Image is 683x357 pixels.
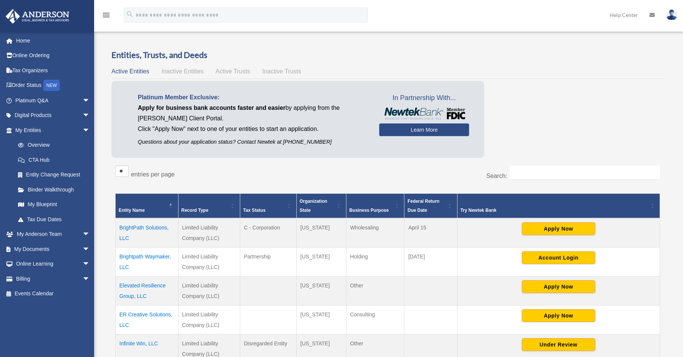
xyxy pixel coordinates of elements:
[138,124,368,134] p: Click "Apply Now" next to one of your entities to start an application.
[131,171,175,178] label: entries per page
[296,218,346,248] td: [US_STATE]
[262,68,301,74] span: Inactive Trusts
[82,93,98,108] span: arrow_drop_down
[82,108,98,123] span: arrow_drop_down
[5,33,101,48] a: Home
[5,123,98,138] a: My Entitiesarrow_drop_down
[5,78,101,93] a: Order StatusNEW
[138,137,368,147] p: Questions about your application status? Contact Newtek at [PHONE_NUMBER]
[138,103,368,124] p: by applying from the [PERSON_NAME] Client Portal.
[181,208,209,213] span: Record Type
[5,227,101,242] a: My Anderson Teamarrow_drop_down
[178,276,240,305] td: Limited Liability Company (LLC)
[522,222,595,235] button: Apply Now
[457,193,660,218] th: Try Newtek Bank : Activate to sort
[296,193,346,218] th: Organization State: Activate to sort
[404,193,457,218] th: Federal Return Due Date: Activate to sort
[5,108,101,123] a: Digital Productsarrow_drop_down
[116,218,178,248] td: BrightPath Solutions, LLC
[240,247,296,276] td: Partnership
[216,68,250,74] span: Active Trusts
[379,123,469,136] a: Learn More
[119,208,145,213] span: Entity Name
[116,193,178,218] th: Entity Name: Activate to invert sorting
[178,247,240,276] td: Limited Liability Company (LLC)
[5,93,101,108] a: Platinum Q&Aarrow_drop_down
[383,108,465,120] img: NewtekBankLogoSM.png
[102,11,111,20] i: menu
[346,218,404,248] td: Wholesaling
[346,276,404,305] td: Other
[138,105,285,111] span: Apply for business bank accounts faster and easier
[522,280,595,293] button: Apply Now
[522,309,595,322] button: Apply Now
[116,276,178,305] td: Elevated Resilience Group, LLC
[11,167,98,182] a: Entity Change Request
[240,193,296,218] th: Tax Status: Activate to sort
[346,193,404,218] th: Business Purpose: Activate to sort
[138,92,368,103] p: Platinum Member Exclusive:
[296,276,346,305] td: [US_STATE]
[11,182,98,197] a: Binder Walkthrough
[111,68,149,74] span: Active Entities
[11,212,98,227] a: Tax Due Dates
[82,123,98,138] span: arrow_drop_down
[116,247,178,276] td: Brightpath Waymaker, LLC
[5,271,101,286] a: Billingarrow_drop_down
[3,9,72,24] img: Anderson Advisors Platinum Portal
[407,199,439,213] span: Federal Return Due Date
[82,242,98,257] span: arrow_drop_down
[346,247,404,276] td: Holding
[404,218,457,248] td: April 15
[178,305,240,334] td: Limited Liability Company (LLC)
[296,247,346,276] td: [US_STATE]
[300,199,327,213] span: Organization State
[178,218,240,248] td: Limited Liability Company (LLC)
[11,138,94,153] a: Overview
[178,193,240,218] th: Record Type: Activate to sort
[522,251,595,264] button: Account Login
[116,305,178,334] td: ER Creative Solutions, LLC
[102,13,111,20] a: menu
[126,10,134,18] i: search
[82,257,98,272] span: arrow_drop_down
[111,49,664,61] h3: Entities, Trusts, and Deeds
[296,305,346,334] td: [US_STATE]
[346,305,404,334] td: Consulting
[5,242,101,257] a: My Documentsarrow_drop_down
[522,338,595,351] button: Under Review
[240,218,296,248] td: C - Corporation
[522,254,595,260] a: Account Login
[5,63,101,78] a: Tax Organizers
[5,286,101,301] a: Events Calendar
[404,247,457,276] td: [DATE]
[486,173,507,179] label: Search:
[11,152,98,167] a: CTA Hub
[666,9,677,20] img: User Pic
[349,208,389,213] span: Business Purpose
[43,80,60,91] div: NEW
[379,92,469,104] span: In Partnership With...
[82,271,98,287] span: arrow_drop_down
[11,197,98,212] a: My Blueprint
[5,257,101,272] a: Online Learningarrow_drop_down
[162,68,204,74] span: Inactive Entities
[460,206,648,215] div: Try Newtek Bank
[243,208,266,213] span: Tax Status
[5,48,101,63] a: Online Ordering
[82,227,98,242] span: arrow_drop_down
